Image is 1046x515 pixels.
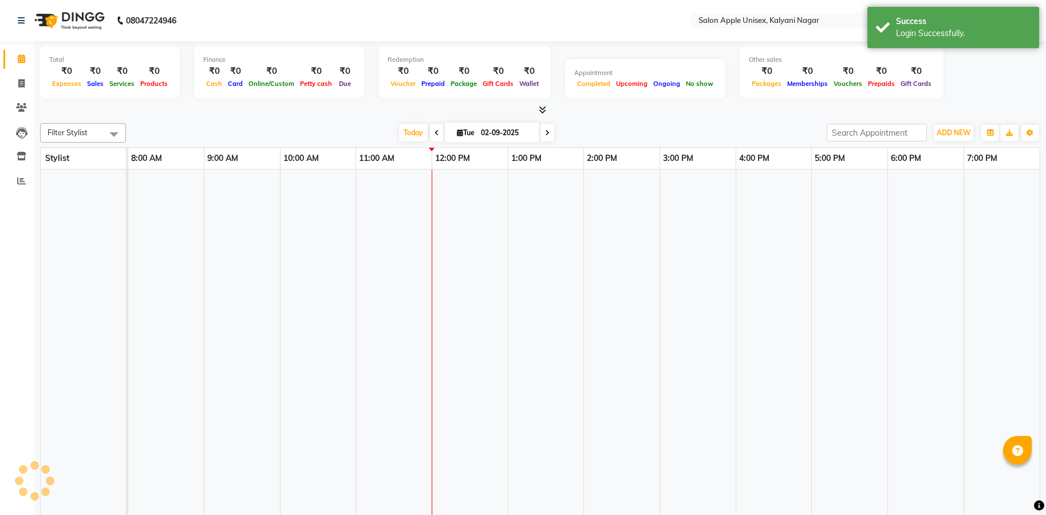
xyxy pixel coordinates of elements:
[784,80,831,88] span: Memberships
[516,80,542,88] span: Wallet
[336,80,354,88] span: Due
[898,65,934,78] div: ₹0
[937,128,970,137] span: ADD NEW
[137,80,171,88] span: Products
[650,80,683,88] span: Ongoing
[106,65,137,78] div: ₹0
[812,150,848,167] a: 5:00 PM
[203,65,225,78] div: ₹0
[448,65,480,78] div: ₹0
[516,65,542,78] div: ₹0
[749,65,784,78] div: ₹0
[246,80,297,88] span: Online/Custom
[454,128,477,137] span: Tue
[419,65,448,78] div: ₹0
[48,128,88,137] span: Filter Stylist
[736,150,772,167] a: 4:00 PM
[865,65,898,78] div: ₹0
[896,27,1031,40] div: Login Successfully.
[388,80,419,88] span: Voucher
[225,65,246,78] div: ₹0
[281,150,322,167] a: 10:00 AM
[749,55,934,65] div: Other sales
[203,55,355,65] div: Finance
[203,80,225,88] span: Cash
[388,65,419,78] div: ₹0
[865,80,898,88] span: Prepaids
[448,80,480,88] span: Package
[574,80,613,88] span: Completed
[106,80,137,88] span: Services
[137,65,171,78] div: ₹0
[831,80,865,88] span: Vouchers
[613,80,650,88] span: Upcoming
[896,15,1031,27] div: Success
[419,80,448,88] span: Prepaid
[827,124,927,141] input: Search Appointment
[45,153,69,163] span: Stylist
[225,80,246,88] span: Card
[508,150,544,167] a: 1:00 PM
[934,125,973,141] button: ADD NEW
[784,65,831,78] div: ₹0
[660,150,696,167] a: 3:00 PM
[49,65,84,78] div: ₹0
[480,80,516,88] span: Gift Cards
[480,65,516,78] div: ₹0
[297,80,335,88] span: Petty cash
[356,150,397,167] a: 11:00 AM
[126,5,176,37] b: 08047224946
[388,55,542,65] div: Redemption
[477,124,535,141] input: 2025-09-02
[297,65,335,78] div: ₹0
[204,150,241,167] a: 9:00 AM
[584,150,620,167] a: 2:00 PM
[683,80,716,88] span: No show
[84,80,106,88] span: Sales
[399,124,428,141] span: Today
[29,5,108,37] img: logo
[49,55,171,65] div: Total
[964,150,1000,167] a: 7:00 PM
[84,65,106,78] div: ₹0
[335,65,355,78] div: ₹0
[749,80,784,88] span: Packages
[246,65,297,78] div: ₹0
[831,65,865,78] div: ₹0
[432,150,473,167] a: 12:00 PM
[898,80,934,88] span: Gift Cards
[574,68,716,78] div: Appointment
[888,150,924,167] a: 6:00 PM
[128,150,165,167] a: 8:00 AM
[49,80,84,88] span: Expenses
